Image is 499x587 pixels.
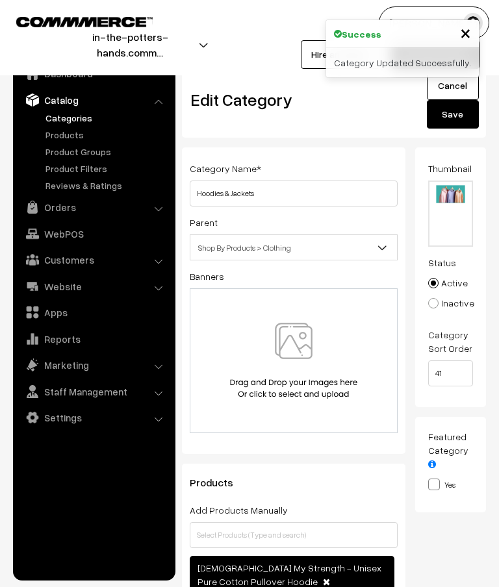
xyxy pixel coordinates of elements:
label: Status [428,256,456,269]
label: Add Products Manually [190,503,288,517]
a: Hire an Expert [301,40,379,69]
label: Featured Category [428,430,474,471]
a: Orders [16,195,171,219]
a: Customers [16,248,171,271]
a: Marketing [16,353,171,377]
input: Enter Number [428,360,474,386]
a: COMMMERCE [16,13,130,29]
label: Active [428,276,468,290]
button: [PERSON_NAME]… [379,6,489,39]
span: × [460,20,471,44]
a: WebPOS [16,222,171,245]
input: Select Products (Type and search) [190,522,398,548]
input: Category Name [190,181,398,206]
button: Close [460,23,471,42]
label: Parent [190,216,218,229]
span: [DEMOGRAPHIC_DATA] My Strength - Unisex Pure Cotton Pullover Hoodie [198,562,381,587]
span: Shop By Products > Clothing [190,234,398,260]
button: Save [427,100,479,129]
strong: Success [342,27,381,41]
button: in-the-potters-hands.comm… [20,29,240,61]
a: Categories [42,111,171,125]
a: Catalog [16,88,171,112]
a: Products [42,128,171,142]
a: Settings [16,406,171,429]
label: Thumbnail [428,162,472,175]
label: Category Sort Order [428,328,474,355]
span: Shop By Products > Clothing [190,236,397,259]
a: Cancel [427,71,479,100]
div: Category Updated Successfully. [326,48,479,77]
label: Inactive [428,296,474,310]
a: Product Groups [42,145,171,158]
h2: Edit Category [191,90,401,110]
img: user [463,13,483,32]
a: Website [16,275,171,298]
label: Category Name [190,162,261,175]
span: Products [190,476,249,489]
a: Reports [16,327,171,351]
label: Yes [428,477,455,491]
a: Staff Management [16,380,171,403]
a: Reviews & Ratings [42,179,171,192]
a: Apps [16,301,171,324]
label: Banners [190,269,224,283]
img: COMMMERCE [16,17,153,27]
a: Product Filters [42,162,171,175]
